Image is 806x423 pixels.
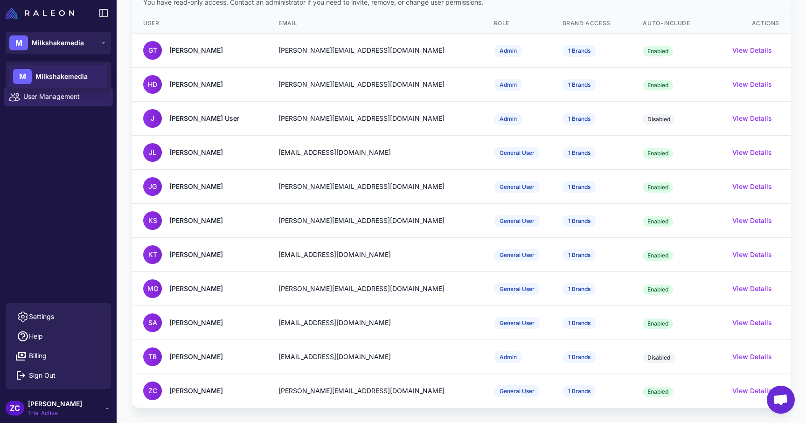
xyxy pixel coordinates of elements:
[563,215,596,227] span: 1 Brands
[28,399,82,409] span: [PERSON_NAME]
[494,79,522,91] span: Admin
[169,318,223,328] div: [PERSON_NAME]
[6,7,78,19] a: Raleon Logo
[278,284,471,294] div: [PERSON_NAME][EMAIL_ADDRESS][DOMAIN_NAME]
[643,148,673,159] span: Enabled
[29,370,56,381] span: Sign Out
[494,147,540,159] span: General User
[278,386,471,396] div: [PERSON_NAME][EMAIL_ADDRESS][DOMAIN_NAME]
[23,91,105,102] span: User Management
[169,215,223,226] div: [PERSON_NAME]
[494,215,540,227] span: General User
[494,385,540,397] span: General User
[9,35,28,50] div: M
[169,352,223,362] div: [PERSON_NAME]
[143,75,162,94] div: HD
[563,79,596,91] span: 1 Brands
[9,326,107,346] a: Help
[278,113,471,124] div: [PERSON_NAME][EMAIL_ADDRESS][DOMAIN_NAME]
[278,79,471,90] div: [PERSON_NAME][EMAIL_ADDRESS][DOMAIN_NAME]
[494,317,540,329] span: General User
[732,79,772,90] button: View Details
[28,409,82,417] span: Trial Active
[143,279,162,298] div: MG
[169,284,223,294] div: [PERSON_NAME]
[643,284,673,295] span: Enabled
[563,317,596,329] span: 1 Brands
[494,249,540,261] span: General User
[278,352,471,362] div: [EMAIL_ADDRESS][DOMAIN_NAME]
[494,181,540,193] span: General User
[494,351,522,363] span: Admin
[563,181,596,193] span: 1 Brands
[563,283,596,295] span: 1 Brands
[169,181,223,192] div: [PERSON_NAME]
[29,312,54,322] span: Settings
[278,215,471,226] div: [PERSON_NAME][EMAIL_ADDRESS][DOMAIN_NAME]
[643,46,673,56] span: Enabled
[278,181,471,192] div: [PERSON_NAME][EMAIL_ADDRESS][DOMAIN_NAME]
[551,14,632,34] th: Brand Access
[643,216,673,227] span: Enabled
[643,80,673,90] span: Enabled
[643,353,675,363] span: Disabled
[643,250,673,261] span: Enabled
[13,69,32,84] div: M
[732,352,772,362] button: View Details
[169,250,223,260] div: [PERSON_NAME]
[6,32,111,54] button: MMilkshakemedia
[732,113,772,124] button: View Details
[563,147,596,159] span: 1 Brands
[643,387,673,397] span: Enabled
[169,45,223,55] div: [PERSON_NAME]
[9,366,107,385] button: Sign Out
[143,347,162,366] div: TB
[494,283,540,295] span: General User
[732,250,772,260] button: View Details
[143,381,162,400] div: ZC
[143,313,162,332] div: SA
[143,41,162,60] div: GT
[143,245,162,264] div: KT
[643,319,673,329] span: Enabled
[132,14,267,34] th: User
[6,7,74,19] img: Raleon Logo
[267,14,482,34] th: Email
[711,14,791,34] th: Actions
[563,249,596,261] span: 1 Brands
[4,63,113,83] a: Manage Brands
[32,38,84,48] span: Milkshakemedia
[143,109,162,128] div: J
[732,318,772,328] button: View Details
[563,385,596,397] span: 1 Brands
[29,331,43,341] span: Help
[643,114,675,125] span: Disabled
[563,113,596,125] span: 1 Brands
[278,318,471,328] div: [EMAIL_ADDRESS][DOMAIN_NAME]
[29,351,47,361] span: Billing
[563,45,596,57] span: 1 Brands
[732,181,772,192] button: View Details
[278,147,471,158] div: [EMAIL_ADDRESS][DOMAIN_NAME]
[732,45,772,55] button: View Details
[143,177,162,196] div: JG
[732,386,772,396] button: View Details
[169,147,223,158] div: [PERSON_NAME]
[278,45,471,55] div: [PERSON_NAME][EMAIL_ADDRESS][DOMAIN_NAME]
[767,386,795,414] div: Open chat
[278,250,471,260] div: [EMAIL_ADDRESS][DOMAIN_NAME]
[732,215,772,226] button: View Details
[563,351,596,363] span: 1 Brands
[4,87,113,106] a: User Management
[732,284,772,294] button: View Details
[143,211,162,230] div: KS
[632,14,711,34] th: Auto-Include
[169,113,239,124] div: [PERSON_NAME] User
[143,143,162,162] div: JL
[494,45,522,57] span: Admin
[35,71,88,82] span: Milkshakemedia
[732,147,772,158] button: View Details
[494,113,522,125] span: Admin
[6,401,24,416] div: ZC
[169,79,223,90] div: [PERSON_NAME]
